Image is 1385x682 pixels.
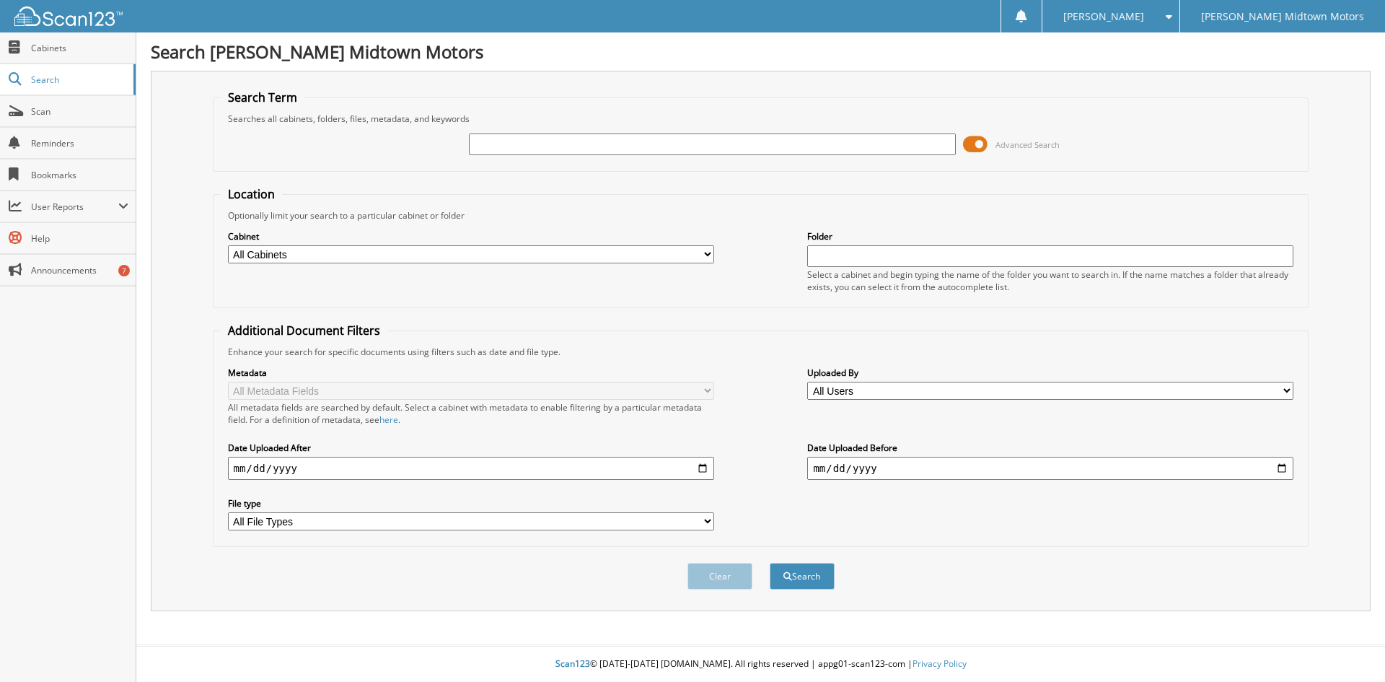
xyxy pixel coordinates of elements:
[151,40,1371,64] h1: Search [PERSON_NAME] Midtown Motors
[221,346,1301,358] div: Enhance your search for specific documents using filters such as date and file type.
[807,367,1293,379] label: Uploaded By
[221,89,304,105] legend: Search Term
[228,457,714,480] input: start
[221,113,1301,125] div: Searches all cabinets, folders, files, metadata, and keywords
[31,264,128,276] span: Announcements
[31,201,118,213] span: User Reports
[31,169,128,181] span: Bookmarks
[228,401,714,426] div: All metadata fields are searched by default. Select a cabinet with metadata to enable filtering b...
[228,367,714,379] label: Metadata
[228,230,714,242] label: Cabinet
[995,139,1060,150] span: Advanced Search
[228,442,714,454] label: Date Uploaded After
[379,414,398,426] a: here
[687,563,752,590] button: Clear
[1201,12,1364,21] span: [PERSON_NAME] Midtown Motors
[221,323,387,338] legend: Additional Document Filters
[221,209,1301,222] div: Optionally limit your search to a particular cabinet or folder
[31,105,128,118] span: Scan
[807,457,1293,480] input: end
[913,657,967,670] a: Privacy Policy
[770,563,835,590] button: Search
[228,497,714,510] label: File type
[31,232,128,245] span: Help
[136,647,1385,682] div: © [DATE]-[DATE] [DOMAIN_NAME]. All rights reserved | appg01-scan123-com |
[221,186,282,202] legend: Location
[807,230,1293,242] label: Folder
[31,42,128,54] span: Cabinets
[807,268,1293,293] div: Select a cabinet and begin typing the name of the folder you want to search in. If the name match...
[31,137,128,149] span: Reminders
[31,74,126,86] span: Search
[807,442,1293,454] label: Date Uploaded Before
[118,265,130,276] div: 7
[1063,12,1144,21] span: [PERSON_NAME]
[14,6,123,26] img: scan123-logo-white.svg
[555,657,590,670] span: Scan123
